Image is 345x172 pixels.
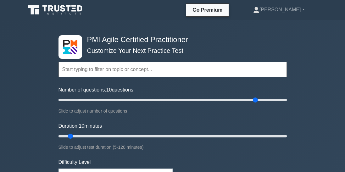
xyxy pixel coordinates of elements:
[58,86,133,94] label: Number of questions: questions
[238,3,320,16] a: [PERSON_NAME]
[106,87,112,92] span: 10
[58,107,287,115] div: Slide to adjust number of questions
[58,158,91,166] label: Difficulty Level
[58,143,287,151] div: Slide to adjust test duration (5-120 minutes)
[85,35,256,44] h4: PMI Agile Certified Practitioner
[58,62,287,77] input: Start typing to filter on topic or concept...
[79,123,84,129] span: 10
[189,6,226,14] a: Go Premium
[58,122,102,130] label: Duration: minutes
